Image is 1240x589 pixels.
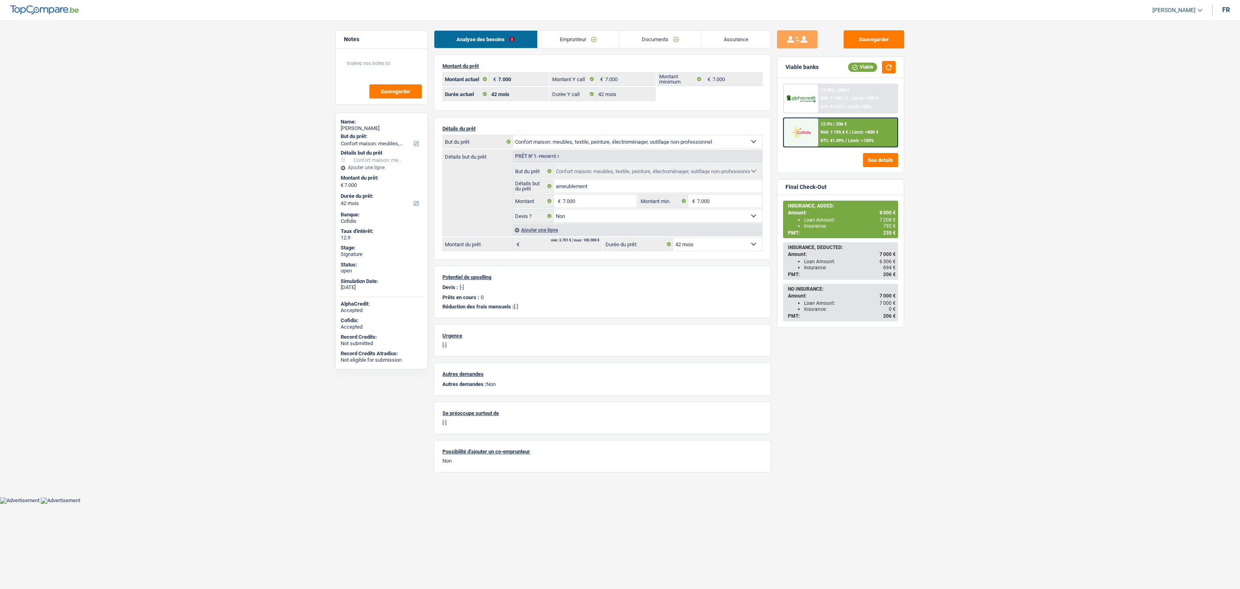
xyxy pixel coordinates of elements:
[883,313,896,319] span: 206 €
[442,419,762,426] p: [-]
[442,342,762,348] p: [-]
[849,130,851,135] span: /
[481,294,484,300] p: 0
[341,193,421,199] label: Durée du prêt:
[341,307,423,314] div: Accepted
[603,238,673,251] label: Durée du prêt:
[788,313,896,319] div: PMT:
[341,262,423,268] div: Status:
[821,122,847,127] div: 12.9% | 206 €
[341,324,423,330] div: Accepted
[513,195,554,208] label: Montant
[852,130,878,135] span: Limit: >800 €
[883,230,896,236] span: 235 €
[513,180,554,193] label: Détails but du prêt
[821,88,849,93] div: 12.99% | 206 €
[538,31,619,48] a: Emprunteur
[341,278,423,285] div: Simulation Date:
[863,153,898,167] button: See details
[883,272,896,277] span: 206 €
[341,284,423,291] div: [DATE]
[442,410,762,416] p: Se préoccupe surtout de
[852,96,878,101] span: Limit: >750 €
[1222,6,1230,14] div: fr
[381,89,411,94] span: Sauvegarder
[551,239,599,242] div: min: 3.701 € / max: 100.000 €
[788,252,896,257] div: Amount:
[513,165,554,178] label: But du prêt
[443,150,513,159] label: Détails but du prêt
[341,245,423,251] div: Stage:
[442,294,479,300] p: Prêts en cours :
[880,210,896,216] span: 8 000 €
[821,104,844,109] span: DTI: 41.51%
[788,245,896,250] div: INSURANCE, DEDUCTED:
[369,84,422,99] button: Sauvegarder
[442,371,762,377] p: Autres demandes
[513,238,522,251] span: €
[688,195,697,208] span: €
[657,73,704,86] label: Montant minimum
[848,138,874,143] span: Limit: <100%
[341,212,423,218] div: Banque:
[880,252,896,257] span: 7 000 €
[341,228,423,235] div: Taux d'intérêt:
[341,235,423,241] div: 12.9
[442,458,762,464] p: Non
[880,259,896,264] span: 6 306 €
[442,304,762,310] p: [-]
[788,272,896,277] div: PMT:
[513,210,554,222] label: Devis ?
[804,300,896,306] div: Loan Amount:
[341,150,423,156] div: Détails but du prêt
[341,165,423,170] div: Ajouter une ligne
[786,94,816,103] img: AlphaCredit
[341,334,423,340] div: Record Credits:
[889,306,896,312] span: 0 €
[536,154,559,159] span: - Priorité 1
[341,301,423,307] div: AlphaCredit:
[341,125,423,132] div: [PERSON_NAME]
[442,304,514,310] span: Réduction des frais mensuels :
[804,223,896,229] div: Insurance:
[845,138,847,143] span: /
[341,251,423,258] div: Signature
[788,210,896,216] div: Amount:
[785,64,819,71] div: Viable banks
[341,175,421,181] label: Montant du prêt:
[442,126,762,132] p: Détails du prêt
[821,130,848,135] span: NAI: 1 199,4 €
[344,36,419,43] h5: Notes
[443,238,513,251] label: Montant du prêt
[489,73,498,86] span: €
[880,293,896,299] span: 7 000 €
[554,195,563,208] span: €
[788,286,896,292] div: NO INSURANCE:
[341,218,423,224] div: Cofidis
[443,88,489,101] label: Durée actuel
[341,357,423,363] div: Not eligible for submission
[341,317,423,324] div: Cofidis:
[639,195,688,208] label: Montant min.
[442,381,762,387] p: Non
[848,104,871,109] span: Limit: <60%
[788,293,896,299] div: Amount:
[442,63,762,69] p: Montant du prêt
[786,125,816,140] img: Cofidis
[596,73,605,86] span: €
[880,217,896,223] span: 7 208 €
[442,449,762,455] p: Possibilité d'ajouter un co-emprunteur
[1146,4,1202,17] a: [PERSON_NAME]
[619,31,701,48] a: Documents
[550,88,597,101] label: Durée Y call
[341,133,421,140] label: But du prêt:
[442,284,458,290] p: Devis :
[785,184,827,191] div: Final Check-Out
[883,265,896,270] span: 694 €
[821,138,844,143] span: DTI: 41.49%
[442,381,486,387] span: Autres demandes :
[460,284,464,290] p: [-]
[1152,7,1196,14] span: [PERSON_NAME]
[849,96,851,101] span: /
[341,119,423,125] div: Name:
